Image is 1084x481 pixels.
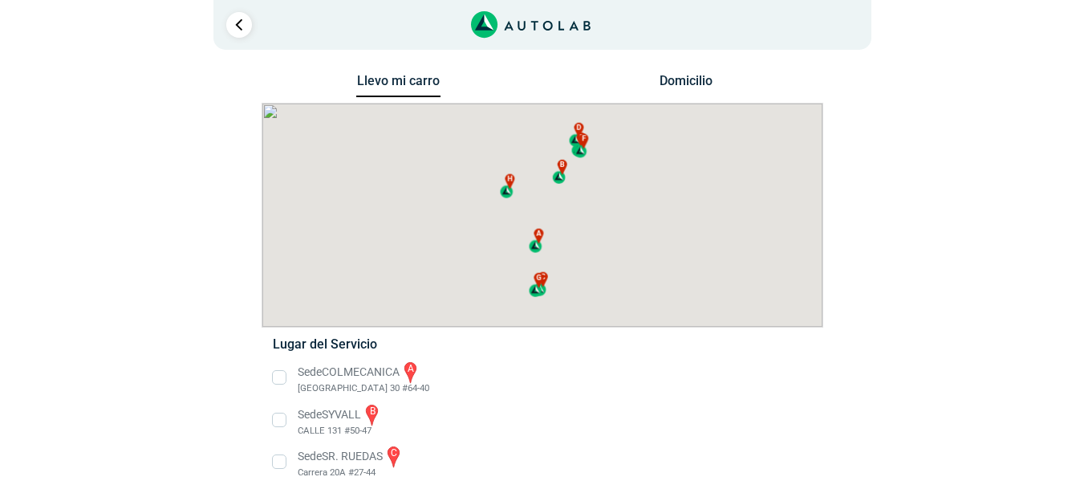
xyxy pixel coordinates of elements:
a: Link al sitio de autolab [471,16,591,31]
span: c [540,272,545,283]
span: d [576,123,581,134]
span: a [536,229,541,240]
span: h [507,174,512,185]
button: Domicilio [643,73,728,96]
a: Ir al paso anterior [226,12,252,38]
span: b [559,160,564,171]
h5: Lugar del Servicio [273,336,811,352]
span: f [582,133,586,145]
button: Llevo mi carro [356,73,441,98]
span: e [579,132,583,144]
span: g [536,273,541,284]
